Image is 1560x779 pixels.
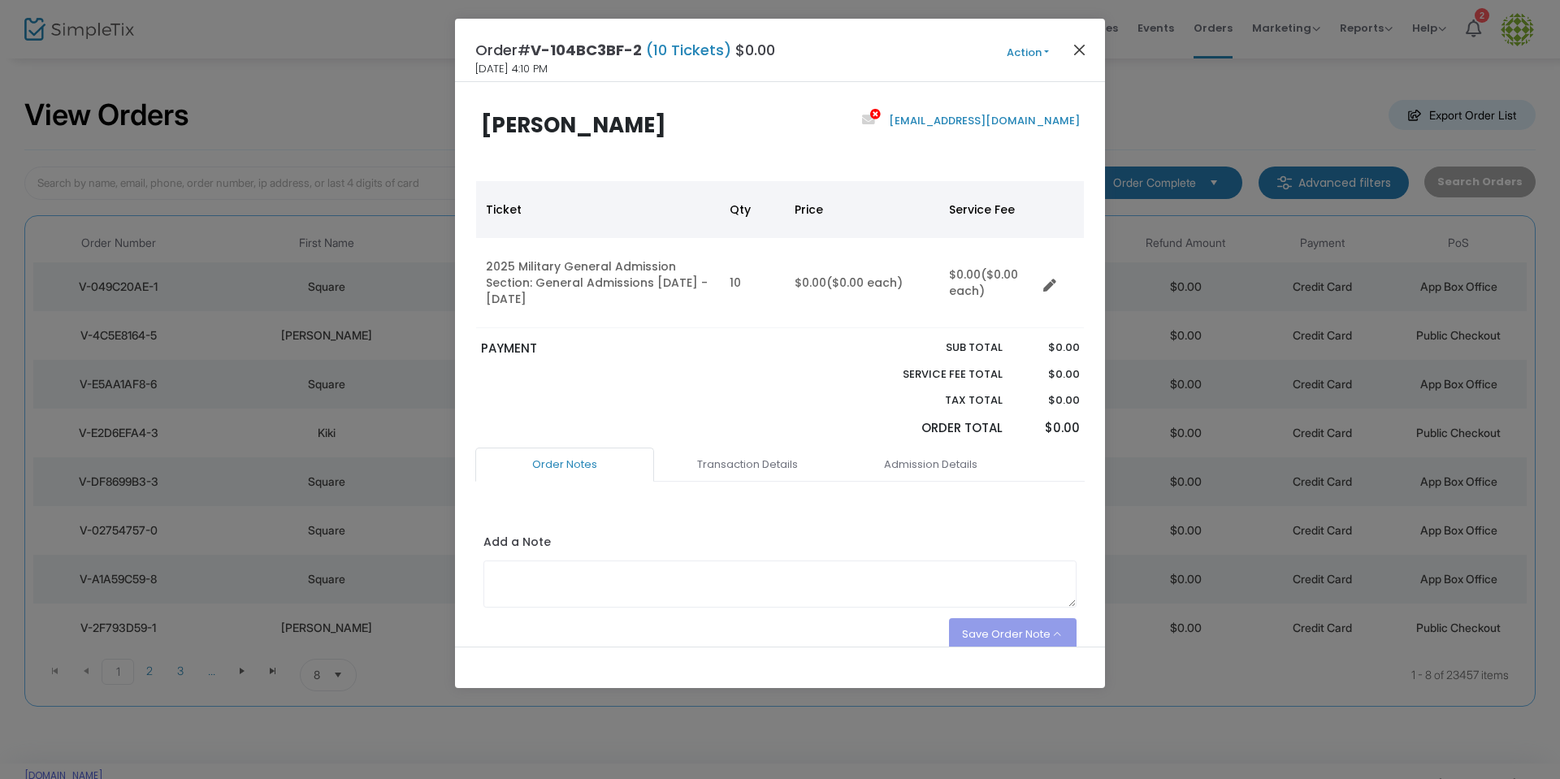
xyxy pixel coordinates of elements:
p: Order Total [864,419,1003,438]
h4: Order# $0.00 [475,39,775,61]
p: $0.00 [1018,366,1079,383]
th: Ticket [476,181,720,238]
th: Qty [720,181,785,238]
th: Price [785,181,939,238]
p: PAYMENT [481,340,773,358]
b: [PERSON_NAME] [481,110,666,140]
td: 2025 Military General Admission Section: General Admissions [DATE] - [DATE] [476,238,720,328]
td: $0.00 [785,238,939,328]
div: Data table [476,181,1084,328]
td: 10 [720,238,785,328]
span: (10 Tickets) [642,40,735,60]
span: ($0.00 each) [949,266,1018,299]
button: Close [1069,39,1090,60]
p: $0.00 [1018,419,1079,438]
span: [DATE] 4:10 PM [475,61,548,77]
p: Service Fee Total [864,366,1003,383]
label: Add a Note [483,534,551,555]
p: Tax Total [864,392,1003,409]
span: ($0.00 each) [826,275,903,291]
button: Action [979,44,1077,62]
a: Transaction Details [658,448,837,482]
p: $0.00 [1018,392,1079,409]
td: $0.00 [939,238,1037,328]
th: Service Fee [939,181,1037,238]
p: $0.00 [1018,340,1079,356]
a: [EMAIL_ADDRESS][DOMAIN_NAME] [886,113,1080,128]
a: Admission Details [841,448,1020,482]
a: Order Notes [475,448,654,482]
span: V-104BC3BF-2 [531,40,642,60]
p: Sub total [864,340,1003,356]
